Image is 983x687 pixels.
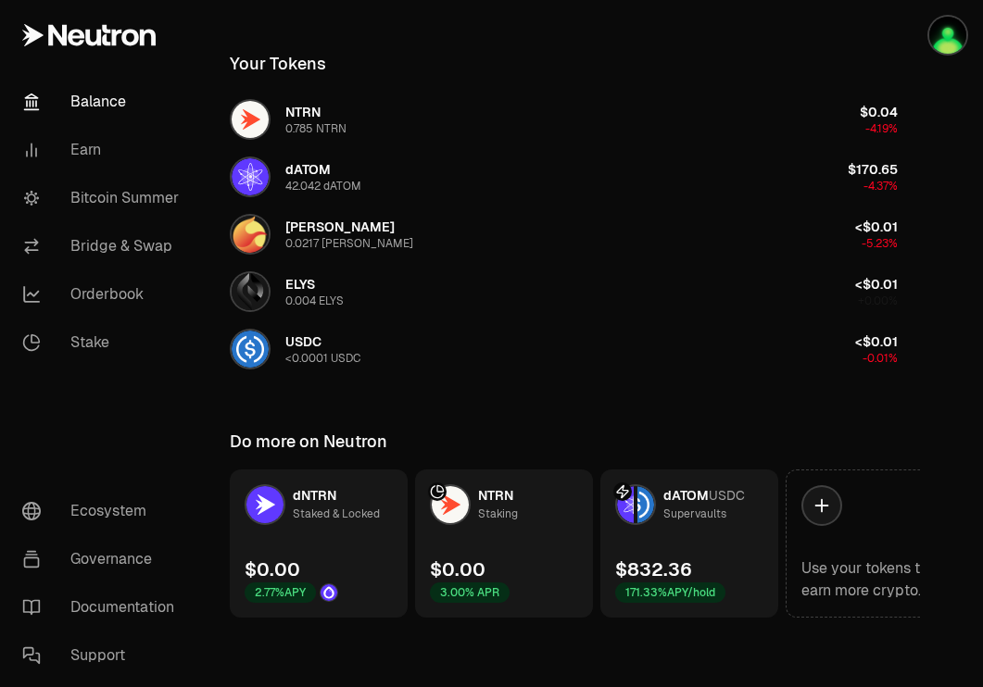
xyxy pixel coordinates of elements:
div: 0.004 ELYS [285,294,344,308]
span: <$0.01 [855,276,898,293]
span: -4.37% [863,179,898,194]
div: $832.36 [615,556,692,582]
button: USDC LogoUSDC<0.0001 USDC<$0.01-0.01% [219,321,909,377]
div: Use your tokens to earn more crypto. [801,557,948,602]
img: Drop [321,584,337,601]
span: ELYS [285,276,315,293]
a: Ecosystem [7,487,200,535]
a: dATOM LogoUSDC LogodATOMUSDCSupervaults$832.36171.33%APY/hold [600,469,778,618]
button: ELYS LogoELYS0.004 ELYS<$0.01+0.00% [219,264,909,319]
div: 0.0217 [PERSON_NAME] [285,236,413,251]
span: USDC [709,487,745,504]
span: NTRN [478,487,513,504]
div: $0.00 [245,556,300,582]
div: Do more on Neutron [230,429,387,455]
a: Use your tokens to earn more crypto. [786,469,964,618]
div: 2.77% APY [245,582,316,603]
button: LUNA Logo[PERSON_NAME]0.0217 [PERSON_NAME]<$0.01-5.23% [219,206,909,262]
a: NTRN LogoNTRNStaking$0.003.00% APR [415,469,593,618]
a: Bitcoin Summer [7,174,200,222]
a: Support [7,631,200,680]
span: dATOM [285,161,331,178]
span: $0.04 [860,104,898,120]
div: Supervaults [663,505,726,523]
div: 0.785 NTRN [285,121,347,136]
span: -5.23% [862,236,898,251]
a: Stake [7,319,200,367]
span: $170.65 [848,161,898,178]
img: NTRN Logo [232,101,269,138]
div: 3.00% APR [430,582,510,603]
span: dNTRN [293,487,336,504]
img: Atom Staking [929,17,966,54]
span: +0.00% [858,294,898,308]
div: Staking [478,505,518,523]
a: Bridge & Swap [7,222,200,270]
span: USDC [285,333,321,350]
button: dATOM LogodATOM42.042 dATOM$170.65-4.37% [219,149,909,205]
span: -0.01% [863,351,898,366]
img: ELYS Logo [232,273,269,310]
img: USDC Logo [232,331,269,368]
img: LUNA Logo [232,216,269,253]
div: Your Tokens [230,51,326,77]
a: Orderbook [7,270,200,319]
img: dATOM Logo [232,158,269,195]
span: -4.19% [865,121,898,136]
span: [PERSON_NAME] [285,219,395,235]
div: Staked & Locked [293,505,380,523]
a: Documentation [7,583,200,631]
div: 171.33% APY/hold [615,582,725,603]
img: dATOM Logo [617,486,634,523]
div: $0.00 [430,556,485,582]
a: Earn [7,126,200,174]
span: <$0.01 [855,333,898,350]
span: NTRN [285,104,321,120]
div: <0.0001 USDC [285,351,360,366]
img: USDC Logo [637,486,654,523]
img: dNTRN Logo [246,486,284,523]
a: Governance [7,535,200,583]
span: <$0.01 [855,219,898,235]
span: dATOM [663,487,709,504]
button: NTRN LogoNTRN0.785 NTRN$0.04-4.19% [219,92,909,147]
a: dNTRN LogodNTRNStaked & Locked$0.002.77%APYDrop [230,469,408,618]
div: 42.042 dATOM [285,179,361,194]
img: NTRN Logo [432,486,469,523]
a: Balance [7,78,200,126]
